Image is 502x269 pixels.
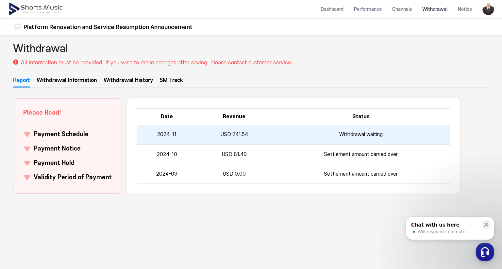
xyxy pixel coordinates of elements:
th: Date [137,108,197,125]
button: Payment Schedule [23,130,112,139]
td: 2024-09 [137,164,197,184]
a: Home [2,207,43,223]
img: 사용자 이미지 [482,3,494,15]
span: Messages [54,217,74,222]
a: Platform Renovation and Service Resumption Announcement [24,23,192,31]
p: Please Read! [23,108,61,117]
a: Channels [387,1,417,18]
span: USD 81.49 [222,151,247,157]
a: Settings [84,207,125,223]
th: Revenue [197,108,271,125]
img: 알림 아이콘 [13,23,21,31]
a: Withdrawal [417,1,453,18]
p: Payment Hold [34,159,75,168]
a: Report [13,76,30,87]
span: USD 241.54 [220,131,248,137]
td: 2024-11 [137,125,197,145]
td: Settlement amount carried over [272,145,450,164]
td: Withdrawal waiting [272,125,450,145]
td: 2024-10 [137,145,197,164]
a: Dashboard [315,1,349,18]
a: SM Track [159,76,183,87]
span: Home [17,217,28,222]
p: Payment Notice [34,144,81,153]
a: Messages [43,207,84,223]
a: Performance [349,1,387,18]
p: All information must be provided. If you wish to make changes after saving, please contact custom... [21,59,293,67]
a: Withdrawal History [104,76,153,87]
button: Payment Hold [23,159,112,168]
p: Validity Period of Payment [34,173,112,182]
button: Payment Notice [23,144,112,153]
th: Status [272,108,450,125]
p: Payment Schedule [34,130,89,139]
span: Settings [97,217,113,222]
span: USD 0.00 [223,171,246,177]
h2: Withdrawal [13,41,68,56]
td: Settlement amount carried over [272,164,450,184]
button: Validity Period of Payment [23,173,112,182]
img: 설명 아이콘 [13,59,18,65]
a: Notice [453,1,477,18]
a: Withdrawal Information [37,76,97,87]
